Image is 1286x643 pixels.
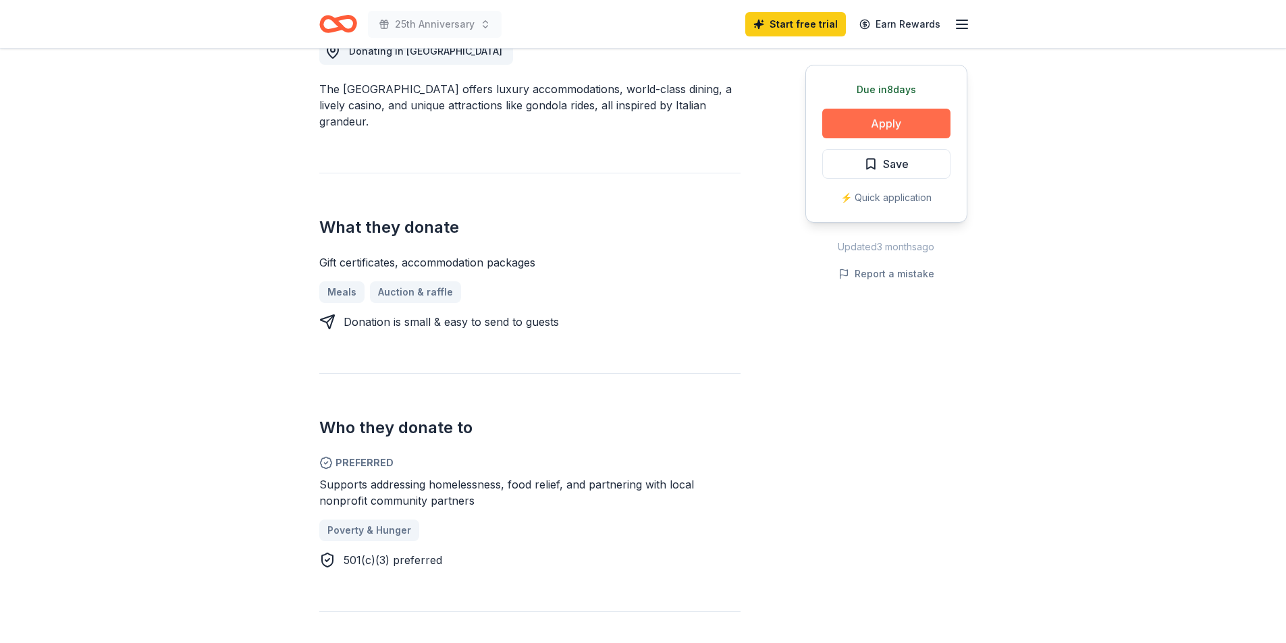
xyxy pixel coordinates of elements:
a: Start free trial [745,12,846,36]
button: Apply [822,109,950,138]
span: Supports addressing homelessness, food relief, and partnering with local nonprofit community part... [319,478,694,507]
div: Updated 3 months ago [805,239,967,255]
button: Report a mistake [838,266,934,282]
button: Save [822,149,950,179]
a: Earn Rewards [851,12,948,36]
span: 25th Anniversary [395,16,475,32]
a: Auction & raffle [370,281,461,303]
h2: What they donate [319,217,741,238]
a: Home [319,8,357,40]
h2: Who they donate to [319,417,741,439]
span: Donating in [GEOGRAPHIC_DATA] [349,45,502,57]
button: 25th Anniversary [368,11,502,38]
span: 501(c)(3) preferred [344,553,442,567]
span: Save [883,155,909,173]
span: Poverty & Hunger [327,522,411,538]
a: Poverty & Hunger [319,520,419,541]
div: ⚡️ Quick application [822,190,950,206]
div: Donation is small & easy to send to guests [344,314,559,330]
div: The [GEOGRAPHIC_DATA] offers luxury accommodations, world-class dining, a lively casino, and uniq... [319,81,741,130]
div: Gift certificates, accommodation packages [319,254,741,271]
div: Due in 8 days [822,82,950,98]
a: Meals [319,281,365,303]
span: Preferred [319,455,741,471]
